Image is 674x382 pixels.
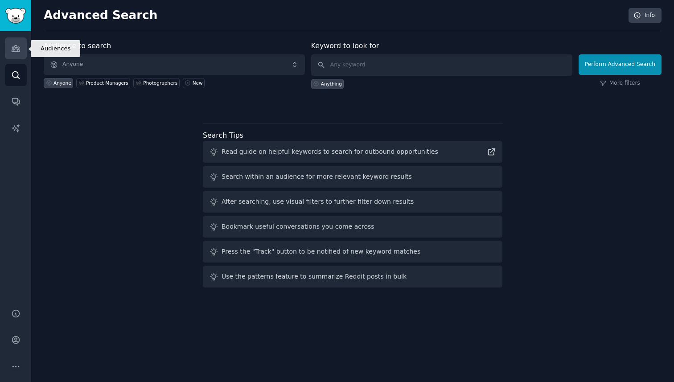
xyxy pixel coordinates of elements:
div: Product Managers [86,80,128,86]
label: Search Tips [203,131,243,140]
a: More filters [600,79,640,87]
div: Use the patterns feature to summarize Reddit posts in bulk [222,272,407,281]
input: Any keyword [311,54,572,76]
button: Anyone [44,54,305,75]
div: Anything [321,81,342,87]
div: Bookmark useful conversations you come across [222,222,374,231]
label: Audience to search [44,41,111,50]
div: Read guide on helpful keywords to search for outbound opportunities [222,147,438,156]
h2: Advanced Search [44,8,624,23]
div: Press the "Track" button to be notified of new keyword matches [222,247,420,256]
button: Perform Advanced Search [579,54,662,75]
label: Keyword to look for [311,41,379,50]
a: Info [629,8,662,23]
div: New [193,80,203,86]
div: After searching, use visual filters to further filter down results [222,197,414,206]
div: Search within an audience for more relevant keyword results [222,172,412,181]
div: Photographers [143,80,177,86]
a: New [183,78,205,88]
div: Anyone [53,80,71,86]
img: GummySearch logo [5,8,26,24]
